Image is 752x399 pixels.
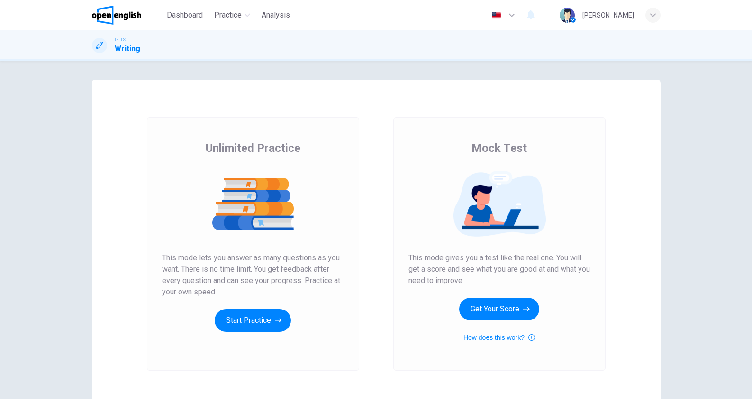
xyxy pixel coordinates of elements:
[92,6,163,25] a: OpenEnglish logo
[206,141,300,156] span: Unlimited Practice
[92,6,142,25] img: OpenEnglish logo
[115,43,140,54] h1: Writing
[163,7,207,24] button: Dashboard
[262,9,290,21] span: Analysis
[490,12,502,19] img: en
[560,8,575,23] img: Profile picture
[471,141,527,156] span: Mock Test
[459,298,539,320] button: Get Your Score
[210,7,254,24] button: Practice
[215,309,291,332] button: Start Practice
[214,9,242,21] span: Practice
[162,252,344,298] span: This mode lets you answer as many questions as you want. There is no time limit. You get feedback...
[408,252,590,286] span: This mode gives you a test like the real one. You will get a score and see what you are good at a...
[167,9,203,21] span: Dashboard
[115,36,126,43] span: IELTS
[582,9,634,21] div: [PERSON_NAME]
[258,7,294,24] button: Analysis
[463,332,535,343] button: How does this work?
